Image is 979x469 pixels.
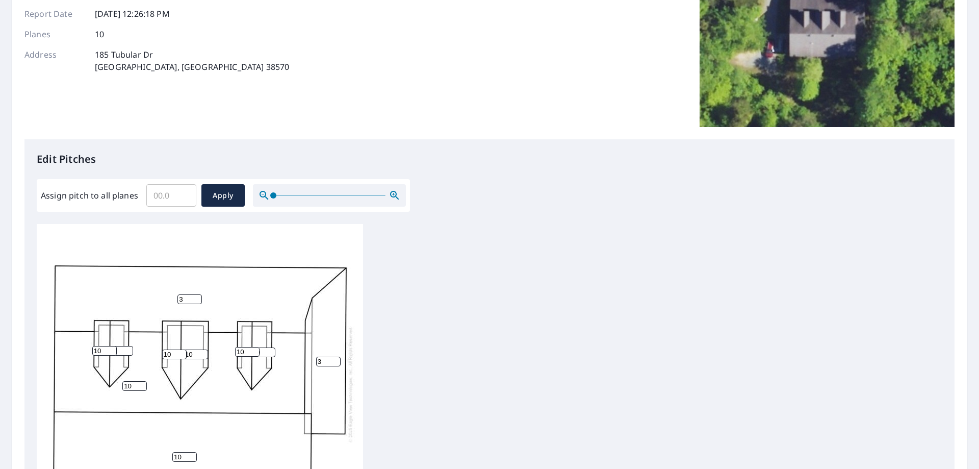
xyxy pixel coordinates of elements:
[146,181,196,210] input: 00.0
[24,48,86,73] p: Address
[95,8,170,20] p: [DATE] 12:26:18 PM
[37,152,942,167] p: Edit Pitches
[95,48,289,73] p: 185 Tubular Dr [GEOGRAPHIC_DATA], [GEOGRAPHIC_DATA] 38570
[210,189,237,202] span: Apply
[201,184,245,207] button: Apply
[24,8,86,20] p: Report Date
[41,189,138,202] label: Assign pitch to all planes
[24,28,86,40] p: Planes
[95,28,104,40] p: 10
